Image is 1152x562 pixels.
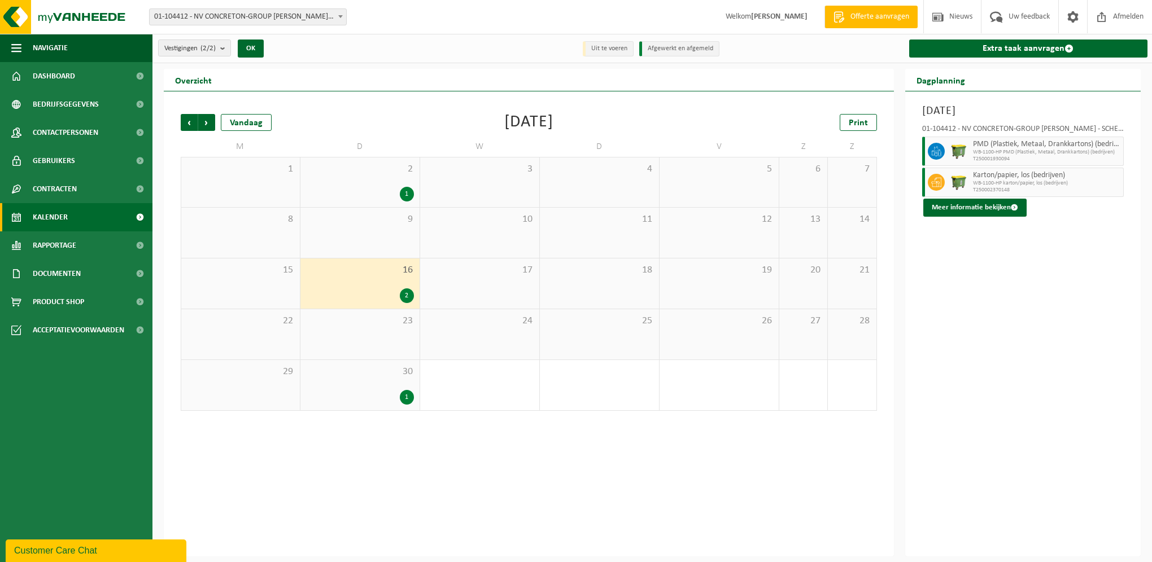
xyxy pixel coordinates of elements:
a: Extra taak aanvragen [909,39,1148,58]
span: 24 [426,315,534,327]
span: 21 [834,264,870,276]
span: Acceptatievoorwaarden [33,316,124,344]
span: 18 [546,264,653,276]
span: Vorige [181,114,198,131]
span: 3 [426,163,534,175]
h3: [DATE] [922,103,1124,120]
span: 16 [306,264,414,276]
span: 25 [546,315,653,327]
div: 2 [400,288,414,303]
span: Offerte aanvragen [848,11,912,23]
span: T250001930094 [973,156,1121,163]
a: Offerte aanvragen [824,6,918,28]
span: 5 [665,163,773,175]
span: Contracten [33,175,77,203]
button: Vestigingen(2/2) [158,39,231,56]
span: WB-1100-HP PMD (Plastiek, Metaal, Drankkartons) (bedrijven) [973,149,1121,156]
span: Navigatie [33,34,68,62]
span: Kalender [33,203,68,231]
iframe: chat widget [6,537,189,562]
span: 28 [834,315,870,327]
span: 15 [187,264,294,276]
span: 11 [546,213,653,226]
span: 12 [665,213,773,226]
span: Product Shop [33,288,84,316]
span: 20 [785,264,822,276]
div: 1 [400,390,414,405]
span: Dashboard [33,62,75,90]
td: D [540,137,660,157]
td: V [660,137,779,157]
button: OK [238,39,264,58]
span: Vestigingen [164,40,216,57]
span: 13 [785,213,822,226]
span: Documenten [33,260,81,288]
td: Z [828,137,876,157]
td: D [300,137,420,157]
span: 2 [306,163,414,175]
span: 30 [306,366,414,378]
span: 23 [306,315,414,327]
h2: Dagplanning [905,69,976,91]
a: Print [840,114,877,131]
span: 8 [187,213,294,226]
div: Vandaag [221,114,272,131]
span: 22 [187,315,294,327]
h2: Overzicht [164,69,223,91]
td: Z [779,137,828,157]
span: 01-104412 - NV CONCRETON-GROUP W.NAESSENS - SCHENDELBEKE [150,9,346,25]
span: 19 [665,264,773,276]
span: WB-1100-HP karton/papier, los (bedrijven) [973,180,1121,187]
span: PMD (Plastiek, Metaal, Drankkartons) (bedrijven) [973,140,1121,149]
div: 1 [400,187,414,201]
span: 1 [187,163,294,175]
span: Print [849,118,868,128]
span: 26 [665,315,773,327]
span: 4 [546,163,653,175]
span: Karton/papier, los (bedrijven) [973,171,1121,180]
span: Volgende [198,114,215,131]
span: 14 [834,213,870,226]
span: 01-104412 - NV CONCRETON-GROUP W.NAESSENS - SCHENDELBEKE [149,8,347,25]
span: Bedrijfsgegevens [33,90,99,118]
span: 27 [785,315,822,327]
span: 10 [426,213,534,226]
li: Afgewerkt en afgemeld [639,41,719,56]
span: 29 [187,366,294,378]
span: 17 [426,264,534,276]
span: Contactpersonen [33,118,98,147]
span: 9 [306,213,414,226]
div: [DATE] [504,114,553,131]
span: Gebruikers [33,147,75,175]
td: W [420,137,540,157]
img: WB-1100-HPE-GN-51 [950,174,967,191]
count: (2/2) [200,45,216,52]
strong: [PERSON_NAME] [751,12,808,21]
span: 6 [785,163,822,175]
span: T250002370148 [973,187,1121,194]
td: M [181,137,300,157]
img: WB-1100-HPE-GN-50 [950,143,967,160]
li: Uit te voeren [583,41,634,56]
div: 01-104412 - NV CONCRETON-GROUP [PERSON_NAME] - SCHENDELBEKE [922,125,1124,137]
button: Meer informatie bekijken [923,199,1027,217]
span: 7 [834,163,870,175]
span: Rapportage [33,231,76,260]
